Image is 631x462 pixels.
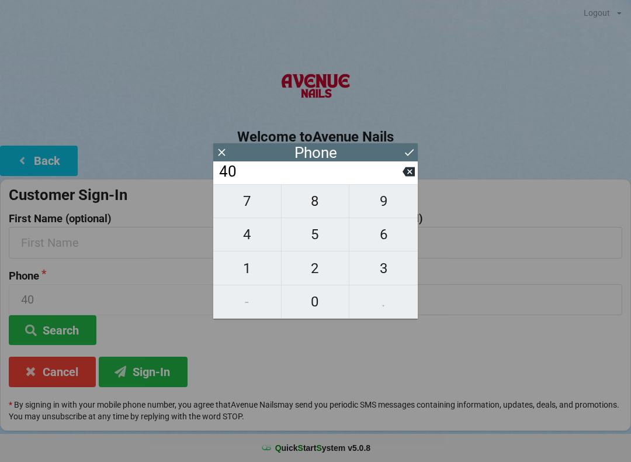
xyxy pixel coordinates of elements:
[349,256,418,281] span: 3
[213,251,282,285] button: 1
[213,184,282,218] button: 7
[213,256,281,281] span: 1
[213,189,281,213] span: 7
[213,222,281,247] span: 4
[282,289,349,314] span: 0
[294,147,337,158] div: Phone
[349,222,418,247] span: 6
[282,189,349,213] span: 8
[282,222,349,247] span: 5
[282,285,350,319] button: 0
[349,184,418,218] button: 9
[349,251,418,285] button: 3
[213,218,282,251] button: 4
[282,251,350,285] button: 2
[282,218,350,251] button: 5
[349,218,418,251] button: 6
[282,184,350,218] button: 8
[282,256,349,281] span: 2
[349,189,418,213] span: 9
